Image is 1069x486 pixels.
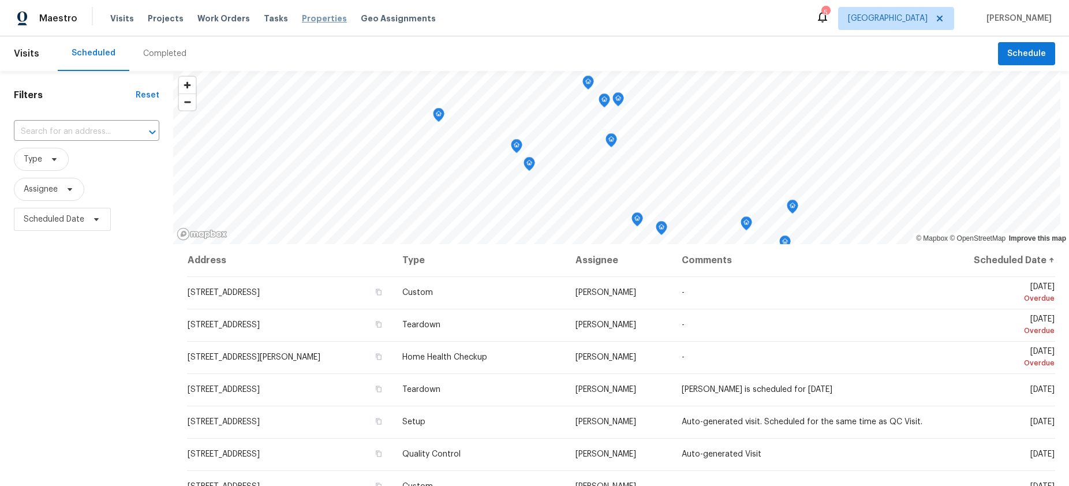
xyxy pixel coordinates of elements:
[1030,386,1055,394] span: [DATE]
[197,13,250,24] span: Work Orders
[177,227,227,241] a: Mapbox homepage
[24,214,84,225] span: Scheduled Date
[433,108,444,126] div: Map marker
[1007,47,1046,61] span: Schedule
[682,289,685,297] span: -
[1009,234,1066,242] a: Improve this map
[72,47,115,59] div: Scheduled
[24,184,58,195] span: Assignee
[848,13,928,24] span: [GEOGRAPHIC_DATA]
[787,200,798,218] div: Map marker
[402,321,440,329] span: Teardown
[179,77,196,94] button: Zoom in
[524,157,535,175] div: Map marker
[373,352,384,362] button: Copy Address
[402,450,461,458] span: Quality Control
[779,235,791,253] div: Map marker
[998,42,1055,66] button: Schedule
[302,13,347,24] span: Properties
[631,212,643,230] div: Map marker
[575,386,636,394] span: [PERSON_NAME]
[682,386,832,394] span: [PERSON_NAME] is scheduled for [DATE]
[402,386,440,394] span: Teardown
[373,384,384,394] button: Copy Address
[110,13,134,24] span: Visits
[373,287,384,297] button: Copy Address
[14,123,127,141] input: Search for an address...
[682,418,922,426] span: Auto-generated visit. Scheduled for the same time as QC Visit.
[575,450,636,458] span: [PERSON_NAME]
[179,94,196,110] button: Zoom out
[144,124,160,140] button: Open
[943,283,1055,304] span: [DATE]
[14,89,136,101] h1: Filters
[188,386,260,394] span: [STREET_ADDRESS]
[943,347,1055,369] span: [DATE]
[682,321,685,329] span: -
[173,71,1060,244] canvas: Map
[575,353,636,361] span: [PERSON_NAME]
[148,13,184,24] span: Projects
[566,244,672,276] th: Assignee
[187,244,393,276] th: Address
[575,321,636,329] span: [PERSON_NAME]
[402,418,425,426] span: Setup
[361,13,436,24] span: Geo Assignments
[402,289,433,297] span: Custom
[188,321,260,329] span: [STREET_ADDRESS]
[682,450,761,458] span: Auto-generated Visit
[373,319,384,330] button: Copy Address
[188,289,260,297] span: [STREET_ADDRESS]
[14,41,39,66] span: Visits
[821,7,829,18] div: 5
[943,315,1055,337] span: [DATE]
[1030,450,1055,458] span: [DATE]
[373,416,384,427] button: Copy Address
[143,48,186,59] div: Completed
[373,448,384,459] button: Copy Address
[402,353,487,361] span: Home Health Checkup
[575,289,636,297] span: [PERSON_NAME]
[511,139,522,157] div: Map marker
[943,293,1055,304] div: Overdue
[188,353,320,361] span: [STREET_ADDRESS][PERSON_NAME]
[916,234,948,242] a: Mapbox
[672,244,933,276] th: Comments
[656,221,667,239] div: Map marker
[39,13,77,24] span: Maestro
[599,94,610,111] div: Map marker
[582,76,594,94] div: Map marker
[136,89,159,101] div: Reset
[933,244,1055,276] th: Scheduled Date ↑
[741,216,752,234] div: Map marker
[982,13,1052,24] span: [PERSON_NAME]
[188,450,260,458] span: [STREET_ADDRESS]
[393,244,566,276] th: Type
[24,154,42,165] span: Type
[612,92,624,110] div: Map marker
[943,357,1055,369] div: Overdue
[682,353,685,361] span: -
[575,418,636,426] span: [PERSON_NAME]
[950,234,1006,242] a: OpenStreetMap
[264,14,288,23] span: Tasks
[1030,418,1055,426] span: [DATE]
[188,418,260,426] span: [STREET_ADDRESS]
[943,325,1055,337] div: Overdue
[605,133,617,151] div: Map marker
